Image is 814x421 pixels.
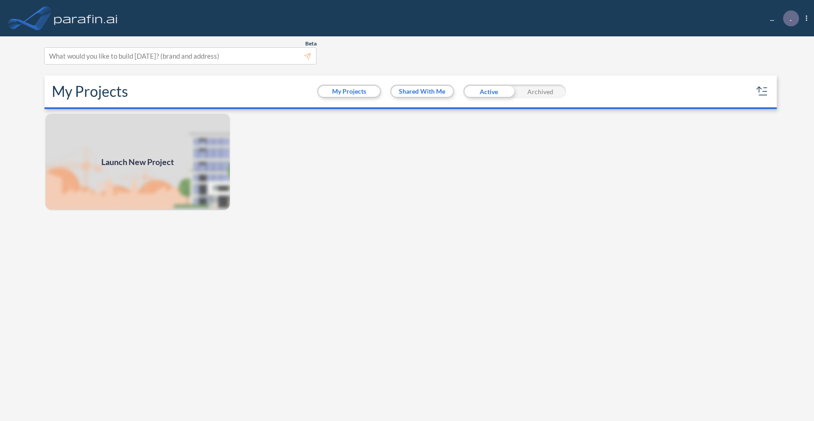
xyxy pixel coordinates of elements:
span: Beta [305,40,317,47]
a: Launch New Project [45,113,231,211]
div: Archived [515,85,566,98]
p: . [790,14,792,22]
div: Active [463,85,515,98]
span: Launch New Project [101,156,174,168]
button: Shared With Me [392,86,453,97]
h2: My Projects [52,83,128,100]
div: ... [756,10,807,26]
button: sort [755,84,769,99]
img: add [45,113,231,211]
img: logo [52,9,119,27]
button: My Projects [318,86,380,97]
